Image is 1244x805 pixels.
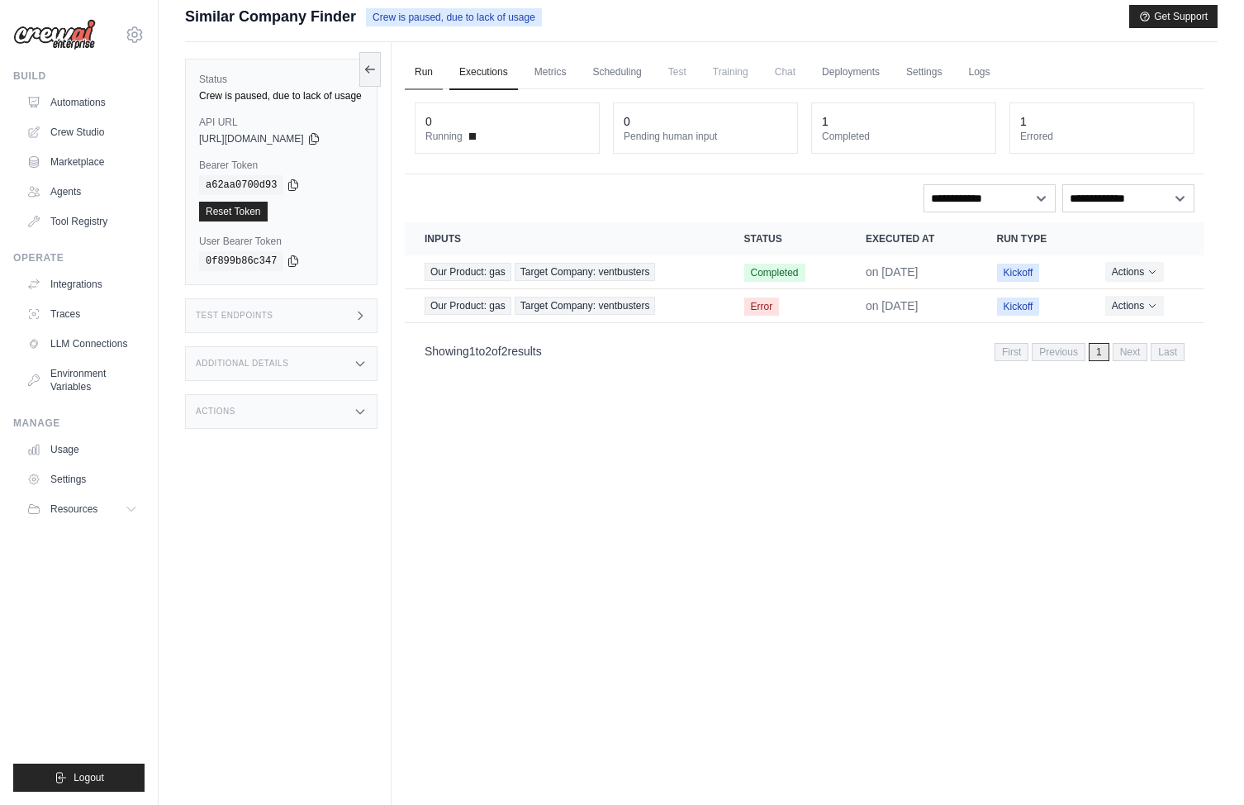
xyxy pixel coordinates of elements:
[425,343,542,360] p: Showing to of results
[425,297,511,315] span: Our Product: gas
[977,222,1085,255] th: Run Type
[199,251,283,271] code: 0f899b86c347
[199,89,363,102] div: Crew is paused, due to lack of usage
[765,55,805,88] span: Chat is not available until the deployment is complete
[896,55,952,90] a: Settings
[405,330,1204,372] nav: Pagination
[199,132,304,145] span: [URL][DOMAIN_NAME]
[449,55,518,90] a: Executions
[846,222,977,255] th: Executed at
[196,311,273,321] h3: Test Endpoints
[185,5,356,28] span: Similar Company Finder
[13,417,145,430] div: Manage
[20,496,145,522] button: Resources
[20,179,145,205] a: Agents
[425,297,705,315] a: View execution details for Our Product
[425,263,705,281] a: View execution details for Our Product
[20,331,145,357] a: LLM Connections
[199,116,363,129] label: API URL
[582,55,651,90] a: Scheduling
[425,113,432,130] div: 0
[405,222,1204,372] section: Crew executions table
[20,119,145,145] a: Crew Studio
[199,175,283,195] code: a62aa0700d93
[196,359,288,369] h3: Additional Details
[425,263,511,281] span: Our Product: gas
[958,55,999,90] a: Logs
[995,343,1028,361] span: First
[1129,5,1218,28] button: Get Support
[425,130,463,143] span: Running
[74,771,104,784] span: Logout
[20,436,145,463] a: Usage
[485,345,491,358] span: 2
[515,297,656,315] span: Target Company: ventbusters
[525,55,577,90] a: Metrics
[20,89,145,116] a: Automations
[501,345,508,358] span: 2
[20,208,145,235] a: Tool Registry
[20,271,145,298] a: Integrations
[822,130,985,143] dt: Completed
[196,407,235,417] h3: Actions
[199,73,363,86] label: Status
[469,345,476,358] span: 1
[703,55,758,88] span: Training is not available until the deployment is complete
[724,222,846,255] th: Status
[20,301,145,327] a: Traces
[405,222,724,255] th: Inputs
[1151,343,1185,361] span: Last
[822,113,829,130] div: 1
[624,113,630,130] div: 0
[515,263,656,281] span: Target Company: ventbusters
[405,55,443,90] a: Run
[1113,343,1148,361] span: Next
[13,764,145,792] button: Logout
[1105,262,1164,282] button: Actions for execution
[366,8,542,26] span: Crew is paused, due to lack of usage
[1020,113,1027,130] div: 1
[199,159,363,172] label: Bearer Token
[20,360,145,400] a: Environment Variables
[13,69,145,83] div: Build
[995,343,1185,361] nav: Pagination
[1089,343,1109,361] span: 1
[50,503,97,516] span: Resources
[1020,130,1184,143] dt: Errored
[658,55,696,88] span: Test
[744,264,805,282] span: Completed
[1105,296,1164,316] button: Actions for execution
[13,19,96,50] img: Logo
[866,265,919,279] time: June 10, 2025 at 08:37 MDT
[997,264,1040,282] span: Kickoff
[13,251,145,264] div: Operate
[624,130,787,143] dt: Pending human input
[1032,343,1085,361] span: Previous
[199,235,363,248] label: User Bearer Token
[812,55,890,90] a: Deployments
[744,298,780,316] span: Error
[866,299,919,312] time: June 10, 2025 at 08:36 MDT
[997,298,1040,316] span: Kickoff
[20,466,145,493] a: Settings
[199,202,268,221] a: Reset Token
[20,149,145,175] a: Marketplace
